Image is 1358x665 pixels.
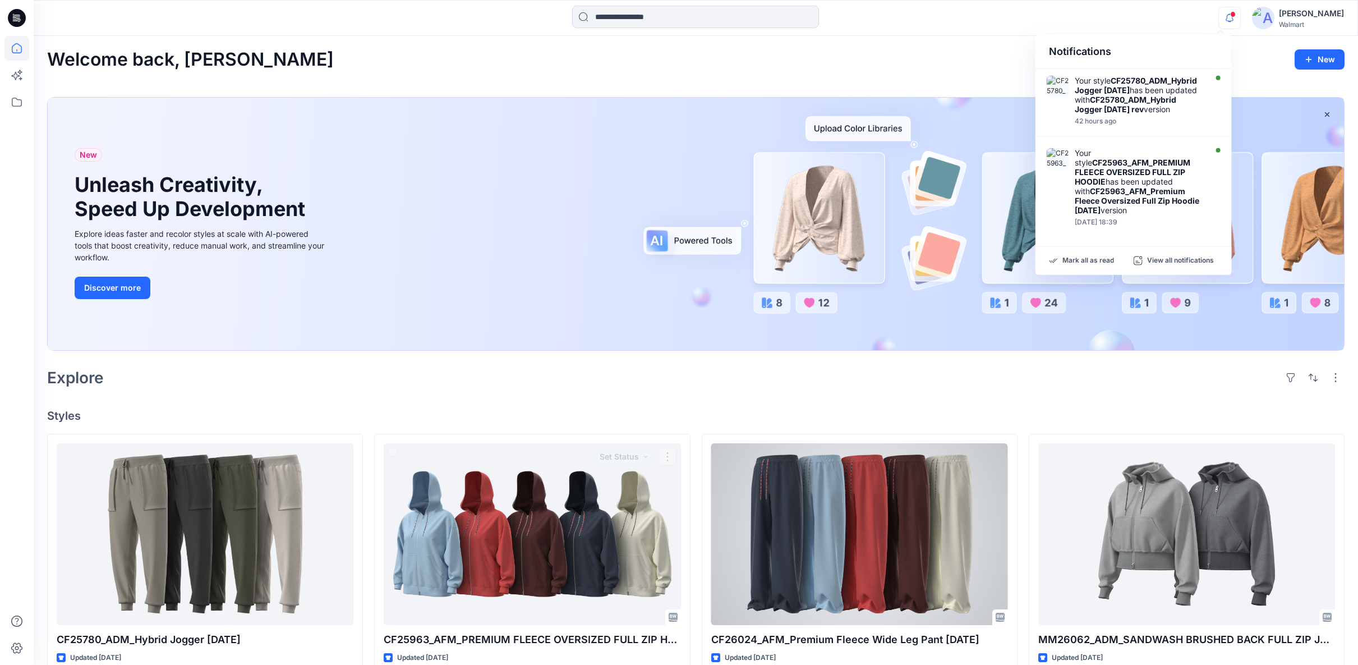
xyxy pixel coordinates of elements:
[1075,186,1199,215] strong: CF25963_AFM_Premium Fleece Oversized Full Zip Hoodie [DATE]
[47,369,104,387] h2: Explore
[1075,117,1204,125] div: Tuesday, September 09, 2025 14:06
[75,173,310,221] h1: Unleash Creativity, Speed Up Development
[57,632,353,648] p: CF25780_ADM_Hybrid Jogger [DATE]
[1279,20,1344,29] div: Walmart
[1047,76,1069,98] img: CF25780_ADM_Hybrid Jogger 08SEP25 rev
[1035,35,1232,69] div: Notifications
[47,49,334,70] h2: Welcome back, [PERSON_NAME]
[1052,652,1103,664] p: Updated [DATE]
[1147,256,1214,266] p: View all notifications
[57,443,353,625] a: CF25780_ADM_Hybrid Jogger 24JUL25
[1075,218,1204,226] div: Monday, September 08, 2025 18:39
[1075,76,1204,114] div: Your style has been updated with version
[1075,148,1204,215] div: Your style has been updated with version
[1295,49,1345,70] button: New
[47,409,1345,423] h4: Styles
[1047,148,1069,171] img: CF25963_AFM_Premium Fleece Oversized Full Zip Hoodie 29AUG25
[711,632,1008,648] p: CF26024_AFM_Premium Fleece Wide Leg Pant [DATE]
[1038,443,1335,625] a: MM26062_ADM_SANDWASH BRUSHED BACK FULL ZIP JACKET OPT-2
[1075,158,1190,186] strong: CF25963_AFM_PREMIUM FLEECE OVERSIZED FULL ZIP HOODIE
[75,277,150,299] button: Discover more
[725,652,776,664] p: Updated [DATE]
[1038,632,1335,648] p: MM26062_ADM_SANDWASH BRUSHED BACK FULL ZIP JACKET OPT-2
[1075,95,1176,114] strong: CF25780_ADM_Hybrid Jogger [DATE] rev
[70,652,121,664] p: Updated [DATE]
[80,148,97,162] span: New
[384,443,680,625] a: CF25963_AFM_PREMIUM FLEECE OVERSIZED FULL ZIP HOODIE
[711,443,1008,625] a: CF26024_AFM_Premium Fleece Wide Leg Pant 02SEP25
[75,277,327,299] a: Discover more
[1075,76,1197,95] strong: CF25780_ADM_Hybrid Jogger [DATE]
[1062,256,1114,266] p: Mark all as read
[397,652,448,664] p: Updated [DATE]
[1279,7,1344,20] div: [PERSON_NAME]
[1252,7,1274,29] img: avatar
[75,228,327,263] div: Explore ideas faster and recolor styles at scale with AI-powered tools that boost creativity, red...
[384,632,680,648] p: CF25963_AFM_PREMIUM FLEECE OVERSIZED FULL ZIP HOODIE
